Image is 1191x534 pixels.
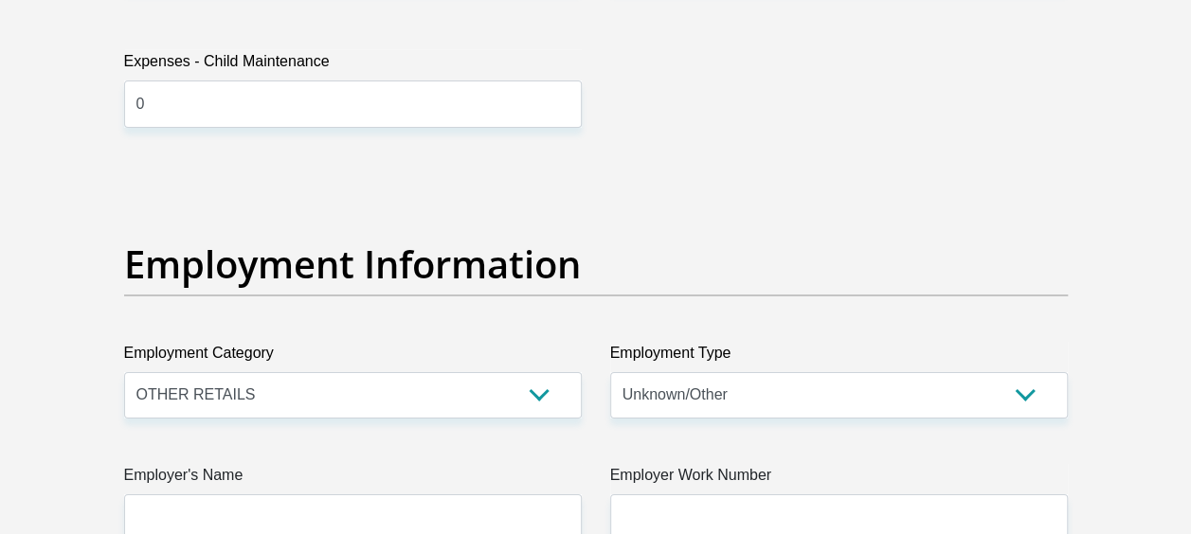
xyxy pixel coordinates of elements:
[610,464,1068,494] label: Employer Work Number
[124,241,1068,287] h2: Employment Information
[610,342,1068,372] label: Employment Type
[124,342,582,372] label: Employment Category
[124,50,582,80] label: Expenses - Child Maintenance
[124,80,582,127] input: Expenses - Child Maintenance
[124,464,582,494] label: Employer's Name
